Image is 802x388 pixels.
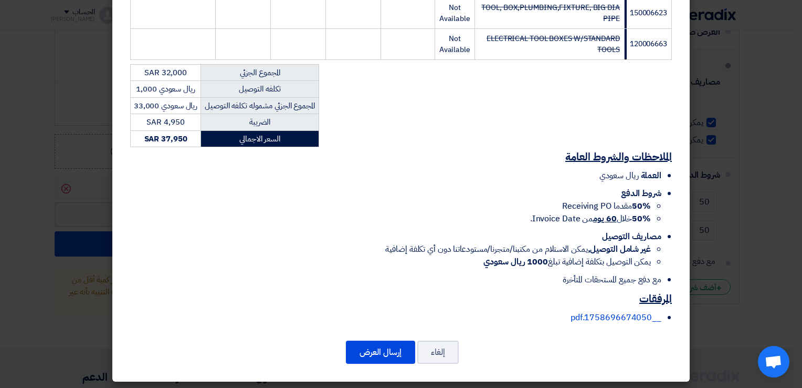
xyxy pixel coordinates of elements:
[562,200,651,212] span: مقدما Receiving PO
[134,100,197,111] span: ريال سعودي 33,000
[201,114,319,131] td: الضريبة
[483,256,548,268] strong: 1000 ريال سعودي
[602,230,661,243] span: مصاريف التوصيل
[624,28,671,59] td: 120006663
[641,169,661,182] span: العملة
[130,256,651,268] li: يمكن التوصيل بتكلفة إضافية تبلغ
[639,291,672,307] u: المرفقات
[417,341,459,364] button: إلغاء
[599,169,639,182] span: ريال سعودي
[530,212,651,225] span: خلال من Invoice Date.
[758,346,789,377] div: Open chat
[487,33,620,55] strike: ELECTRICAL TOOL BOXES W/STANDARD TOOLS
[130,243,651,256] li: يمكن الاستلام من مكتبنا/متجرنا/مستودعاتنا دون أي تكلفة إضافية
[201,64,319,81] td: المجموع الجزئي
[201,81,319,98] td: تكلفه التوصيل
[136,83,195,95] span: ريال سعودي 1,000
[588,243,651,256] strong: غير شامل التوصيل,
[201,130,319,147] td: السعر الاجمالي
[621,187,661,200] span: شروط الدفع
[346,341,415,364] button: إرسال العرض
[571,311,661,324] a: __1758696674050.pdf
[439,2,470,24] span: Not Available
[632,200,651,212] strong: 50%
[565,149,672,165] u: الملاحظات والشروط العامة
[146,116,184,128] span: SAR 4,950
[131,64,201,81] td: SAR 32,000
[144,133,187,145] strong: SAR 37,950
[201,97,319,114] td: المجموع الجزئي مشموله تكلفه التوصيل
[593,212,616,225] u: 60 يوم
[632,212,651,225] strong: 50%
[439,33,470,55] span: Not Available
[130,273,661,286] li: مع دفع جميع المستحقات المتأخرة
[481,2,620,24] strike: TOOL, BOX,PLUMBING,FIXTURE, BIG DIA PIPE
